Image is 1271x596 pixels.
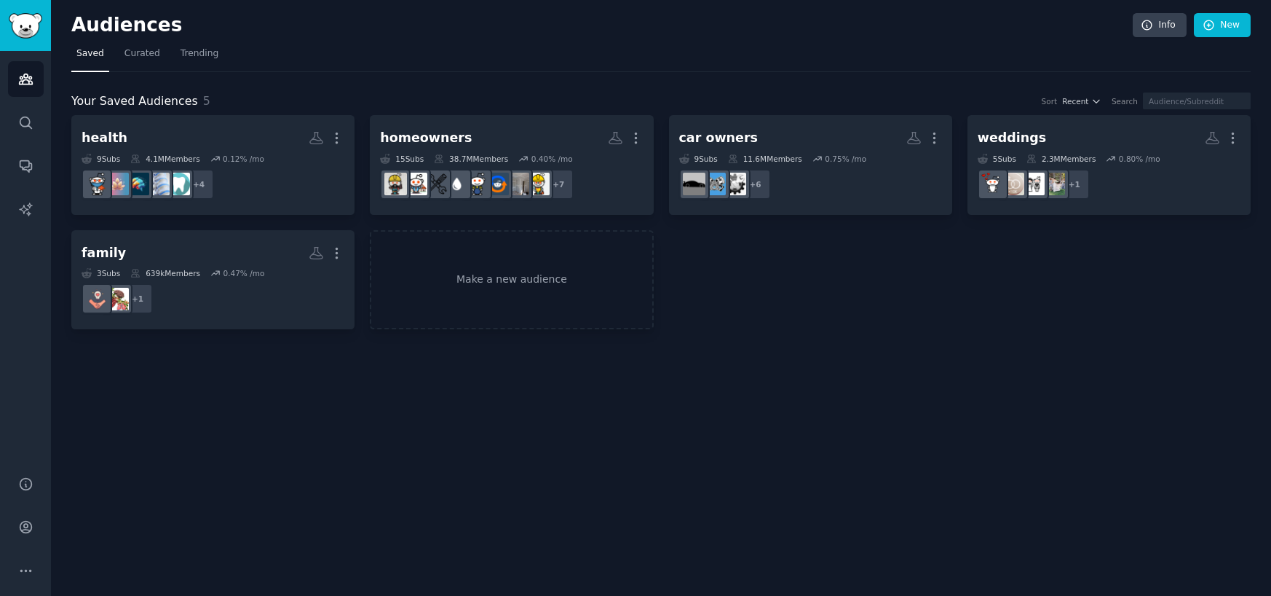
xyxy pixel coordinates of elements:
h2: Audiences [71,14,1133,37]
div: Sort [1042,96,1058,106]
div: 0.12 % /mo [223,154,264,164]
img: FirstTimeHomeBuyer [405,173,427,195]
img: Weddingattireapproval [1042,173,1065,195]
div: 4.1M Members [130,154,199,164]
img: wedding [1022,173,1045,195]
div: 9 Sub s [679,154,718,164]
a: car owners9Subs11.6MMembers0.75% /mo+6AskAMechanicCartalkcars [669,115,952,215]
input: Audience/Subreddit [1143,93,1251,109]
div: 2.3M Members [1026,154,1096,164]
img: DIY [466,173,488,195]
span: Curated [124,47,160,60]
img: GummySearch logo [9,13,42,39]
div: + 7 [543,169,574,200]
img: cars [683,173,705,195]
img: DentalHygiene [167,173,190,195]
img: Plumbing [446,173,468,195]
img: Renovations [384,173,407,195]
div: 639k Members [130,268,200,278]
div: family [82,244,126,262]
div: weddings [978,129,1047,147]
a: Info [1133,13,1187,38]
a: Trending [175,42,223,72]
img: handyman [425,173,448,195]
img: backpain [127,173,149,195]
a: weddings5Subs2.3MMembers0.80% /mo+1WeddingattireapprovalweddingWeddingsunder10kweddingplanning [967,115,1251,215]
div: 38.7M Members [434,154,508,164]
div: homeowners [380,129,472,147]
img: Weddingsunder10k [1002,173,1024,195]
div: health [82,129,127,147]
span: Your Saved Audiences [71,93,198,111]
img: Sciatica [147,173,170,195]
img: AskAMechanic [724,173,746,195]
div: 5 Sub s [978,154,1016,164]
a: Make a new audience [370,230,653,330]
div: + 6 [740,169,771,200]
a: family3Subs639kMembers0.47% /mo+1FamilyMedicinefamily [71,230,355,330]
div: 9 Sub s [82,154,120,164]
span: 5 [203,94,210,108]
img: Cartalk [703,173,726,195]
div: Search [1112,96,1138,106]
img: weddingplanning [981,173,1004,195]
img: homerenovations [527,173,550,195]
a: Saved [71,42,109,72]
div: car owners [679,129,758,147]
span: Saved [76,47,104,60]
div: 0.40 % /mo [531,154,573,164]
img: family [86,288,108,310]
div: + 4 [183,169,214,200]
img: Remodel [507,173,529,195]
a: New [1194,13,1251,38]
span: Trending [181,47,218,60]
button: Recent [1062,96,1101,106]
div: 0.47 % /mo [223,268,264,278]
div: 15 Sub s [380,154,424,164]
img: Health [86,173,108,195]
div: 3 Sub s [82,268,120,278]
span: Recent [1062,96,1088,106]
img: HVAC [486,173,509,195]
img: FamilyMedicine [106,288,129,310]
div: 0.75 % /mo [825,154,866,164]
div: 11.6M Members [728,154,802,164]
a: Curated [119,42,165,72]
div: + 1 [122,283,153,314]
a: health9Subs4.1MMembers0.12% /mo+4DentalHygieneSciaticabackpainHealthAnxietyHealth [71,115,355,215]
a: homeowners15Subs38.7MMembers0.40% /mo+7homerenovationsRemodelHVACDIYPlumbinghandymanFirstTimeHome... [370,115,653,215]
div: + 1 [1059,169,1090,200]
img: HealthAnxiety [106,173,129,195]
div: 0.80 % /mo [1119,154,1160,164]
